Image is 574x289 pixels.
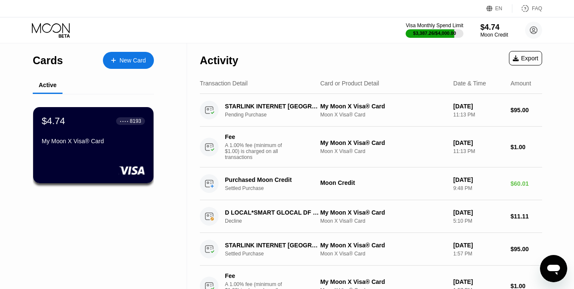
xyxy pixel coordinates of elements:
div: D LOCAL*SMART GLOCAL DF MXDeclineMy Moon X Visa® CardMoon X Visa® Card[DATE]5:10 PM$11.11 [200,200,542,233]
div: My Moon X Visa® Card [320,103,446,110]
div: Export [513,55,538,62]
div: New Card [119,57,146,64]
div: D LOCAL*SMART GLOCAL DF MX [225,209,320,216]
div: FAQ [512,4,542,13]
div: [DATE] [453,103,504,110]
div: $4.74 [42,116,65,127]
div: STARLINK INTERNET [GEOGRAPHIC_DATA] IE [225,242,320,249]
div: $11.11 [511,213,542,220]
div: My Moon X Visa® Card [320,139,446,146]
div: Transaction Detail [200,80,247,87]
div: Moon X Visa® Card [320,251,446,257]
div: Moon Credit [480,32,508,38]
div: Moon X Visa® Card [320,148,446,154]
div: $95.00 [511,246,542,252]
div: STARLINK INTERNET [GEOGRAPHIC_DATA] IEPending PurchaseMy Moon X Visa® CardMoon X Visa® Card[DATE]... [200,94,542,127]
div: $3,387.26 / $4,000.00 [413,31,456,36]
div: Pending Purchase [225,112,327,118]
div: STARLINK INTERNET [GEOGRAPHIC_DATA] IE [225,103,320,110]
div: $4.74● ● ● ●8193My Moon X Visa® Card [33,107,153,183]
div: Settled Purchase [225,251,327,257]
div: New Card [103,52,154,69]
div: [DATE] [453,209,504,216]
div: My Moon X Visa® Card [320,242,446,249]
div: ● ● ● ● [120,120,128,122]
div: Purchased Moon CreditSettled PurchaseMoon Credit[DATE]9:48 PM$60.01 [200,167,542,200]
div: [DATE] [453,139,504,146]
div: Cards [33,54,63,67]
div: 11:13 PM [453,112,504,118]
div: FAQ [532,6,542,11]
div: Settled Purchase [225,185,327,191]
div: 9:48 PM [453,185,504,191]
div: Amount [511,80,531,87]
div: Decline [225,218,327,224]
div: Active [39,82,57,88]
div: Activity [200,54,238,67]
div: Export [509,51,542,65]
div: Fee [225,133,284,140]
div: $95.00 [511,107,542,113]
div: $1.00 [511,144,542,150]
div: STARLINK INTERNET [GEOGRAPHIC_DATA] IESettled PurchaseMy Moon X Visa® CardMoon X Visa® Card[DATE]... [200,233,542,266]
div: Moon Credit [320,179,446,186]
div: My Moon X Visa® Card [320,278,446,285]
div: Moon X Visa® Card [320,218,446,224]
div: EN [486,4,512,13]
div: [DATE] [453,278,504,285]
div: Date & Time [453,80,486,87]
div: 8193 [130,118,141,124]
div: 1:57 PM [453,251,504,257]
div: My Moon X Visa® Card [320,209,446,216]
div: Moon X Visa® Card [320,112,446,118]
div: Fee [225,272,284,279]
div: $4.74 [480,23,508,32]
div: Visa Monthly Spend Limit [406,23,463,28]
div: A 1.00% fee (minimum of $1.00) is charged on all transactions [225,142,289,160]
div: FeeA 1.00% fee (minimum of $1.00) is charged on all transactionsMy Moon X Visa® CardMoon X Visa® ... [200,127,542,167]
div: Card or Product Detail [320,80,379,87]
div: 11:13 PM [453,148,504,154]
div: My Moon X Visa® Card [42,138,145,144]
div: Visa Monthly Spend Limit$3,387.26/$4,000.00 [406,23,463,38]
div: [DATE] [453,176,504,183]
div: Purchased Moon Credit [225,176,320,183]
div: $60.01 [511,180,542,187]
div: EN [495,6,503,11]
div: 5:10 PM [453,218,504,224]
div: [DATE] [453,242,504,249]
div: $4.74Moon Credit [480,23,508,38]
iframe: Button to launch messaging window [540,255,567,282]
